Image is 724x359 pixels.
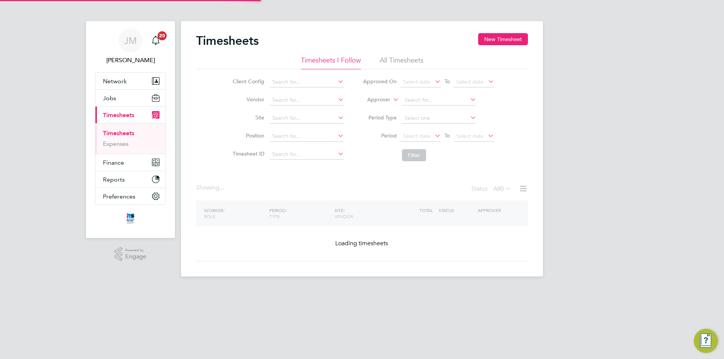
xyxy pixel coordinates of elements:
a: Timesheets [103,130,134,137]
button: Finance [95,154,166,171]
a: Powered byEngage [115,247,147,261]
span: 0 [500,185,504,192]
div: Status [471,184,513,194]
nav: Main navigation [86,21,175,238]
button: Jobs [95,90,166,106]
label: Approved On [363,78,397,85]
span: To [442,131,452,141]
span: To [442,76,452,86]
span: Joe Melmoth [95,56,166,65]
h2: Timesheets [196,33,259,48]
span: Powered by [125,247,146,254]
li: Timesheets I Follow [301,56,361,69]
input: Search for... [270,149,344,160]
input: Search for... [270,95,344,105]
span: Finance [103,159,124,166]
span: Preferences [103,193,135,200]
label: Position [230,132,264,139]
button: Filter [402,149,426,161]
label: Approver [356,96,390,104]
input: Select one [402,113,476,124]
span: 20 [158,31,167,40]
input: Search for... [270,131,344,142]
a: JM[PERSON_NAME] [95,29,166,65]
button: New Timesheet [478,33,528,45]
label: Timesheet ID [230,150,264,157]
input: Search for... [270,77,344,87]
span: Select date [456,133,483,139]
li: All Timesheets [380,56,423,69]
button: Preferences [95,188,166,205]
a: Go to home page [95,212,166,225]
label: Vendor [230,96,264,103]
button: Network [95,73,166,89]
span: Jobs [103,95,116,102]
button: Engage Resource Center [694,329,718,353]
div: Timesheets [95,123,166,154]
input: Search for... [270,113,344,124]
span: Reports [103,176,125,183]
label: Site [230,114,264,121]
span: Network [103,78,127,85]
a: 20 [148,29,163,53]
span: ... [219,184,224,191]
label: All [493,185,511,192]
span: Select date [403,133,430,139]
button: Timesheets [95,107,166,123]
span: Timesheets [103,112,134,119]
button: Reports [95,171,166,188]
span: Select date [403,78,430,85]
label: Period [363,132,397,139]
label: Period Type [363,114,397,121]
a: Expenses [103,140,129,147]
img: itsconstruction-logo-retina.png [125,212,136,225]
input: Search for... [402,95,476,105]
label: Client Config [230,78,264,85]
div: Showing [196,184,225,192]
span: JM [124,36,137,46]
span: Engage [125,254,146,260]
span: Select date [456,78,483,85]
